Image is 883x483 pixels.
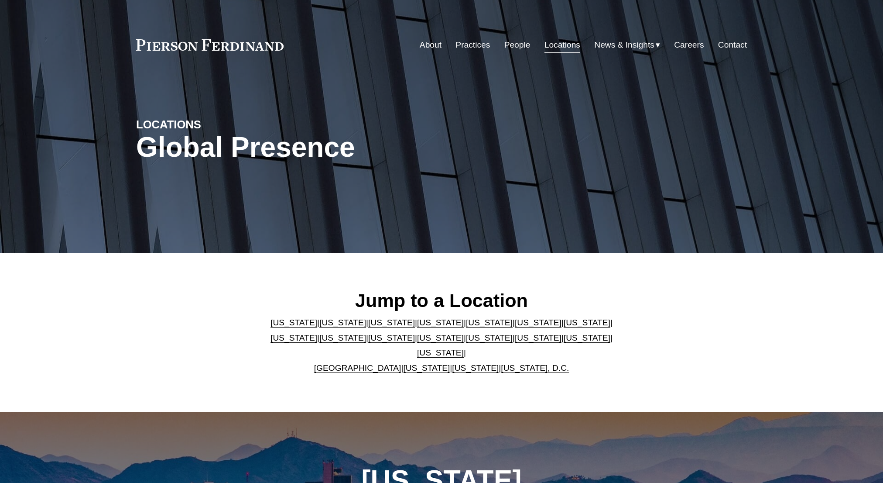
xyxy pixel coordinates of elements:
[368,333,415,342] a: [US_STATE]
[136,117,289,131] h4: LOCATIONS
[368,318,415,327] a: [US_STATE]
[314,363,401,373] a: [GEOGRAPHIC_DATA]
[264,289,620,312] h2: Jump to a Location
[319,318,366,327] a: [US_STATE]
[594,38,654,53] span: News & Insights
[504,37,530,53] a: People
[564,318,610,327] a: [US_STATE]
[417,333,464,342] a: [US_STATE]
[452,363,499,373] a: [US_STATE]
[466,333,513,342] a: [US_STATE]
[544,37,580,53] a: Locations
[403,363,450,373] a: [US_STATE]
[466,318,513,327] a: [US_STATE]
[674,37,704,53] a: Careers
[319,333,366,342] a: [US_STATE]
[515,333,561,342] a: [US_STATE]
[417,348,464,357] a: [US_STATE]
[270,333,317,342] a: [US_STATE]
[564,333,610,342] a: [US_STATE]
[594,37,660,53] a: folder dropdown
[270,318,317,327] a: [US_STATE]
[420,37,441,53] a: About
[515,318,561,327] a: [US_STATE]
[455,37,490,53] a: Practices
[136,131,543,163] h1: Global Presence
[264,315,620,376] p: | | | | | | | | | | | | | | | | | |
[501,363,569,373] a: [US_STATE], D.C.
[718,37,747,53] a: Contact
[417,318,464,327] a: [US_STATE]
